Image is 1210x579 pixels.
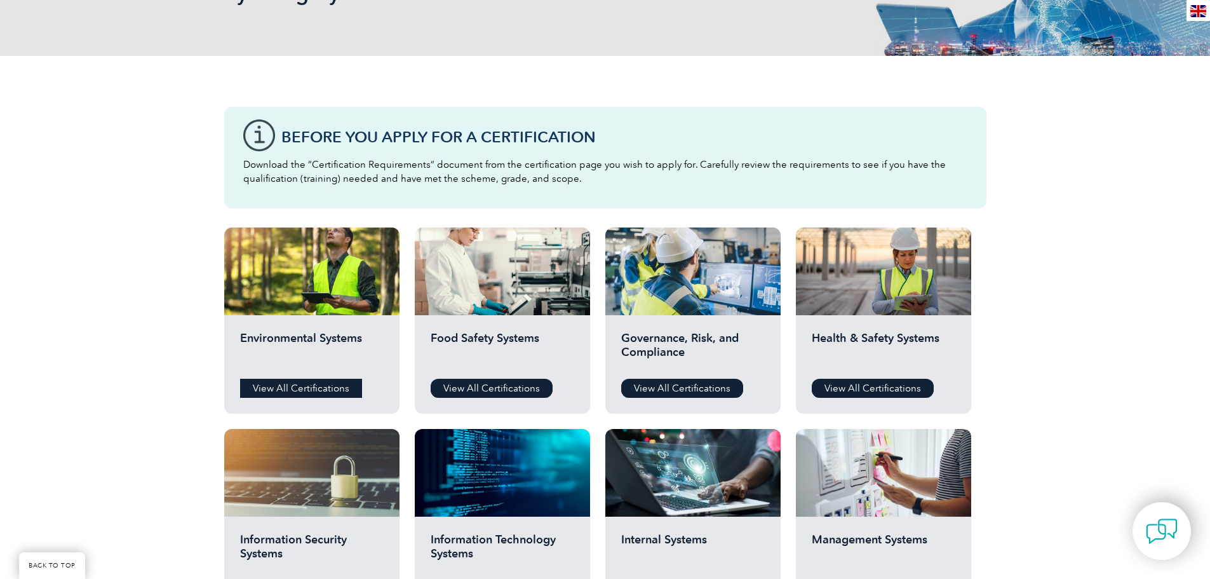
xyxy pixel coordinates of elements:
h2: Internal Systems [621,533,765,571]
p: Download the “Certification Requirements” document from the certification page you wish to apply ... [243,158,967,186]
h2: Management Systems [812,533,955,571]
a: View All Certifications [812,379,934,398]
h2: Food Safety Systems [431,331,574,369]
img: contact-chat.png [1146,515,1178,547]
a: BACK TO TOP [19,552,85,579]
a: View All Certifications [431,379,553,398]
img: en [1190,5,1206,17]
h2: Information Security Systems [240,533,384,571]
h2: Governance, Risk, and Compliance [621,331,765,369]
h2: Environmental Systems [240,331,384,369]
h2: Health & Safety Systems [812,331,955,369]
h2: Information Technology Systems [431,533,574,571]
a: View All Certifications [621,379,743,398]
h3: Before You Apply For a Certification [281,129,967,145]
a: View All Certifications [240,379,362,398]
